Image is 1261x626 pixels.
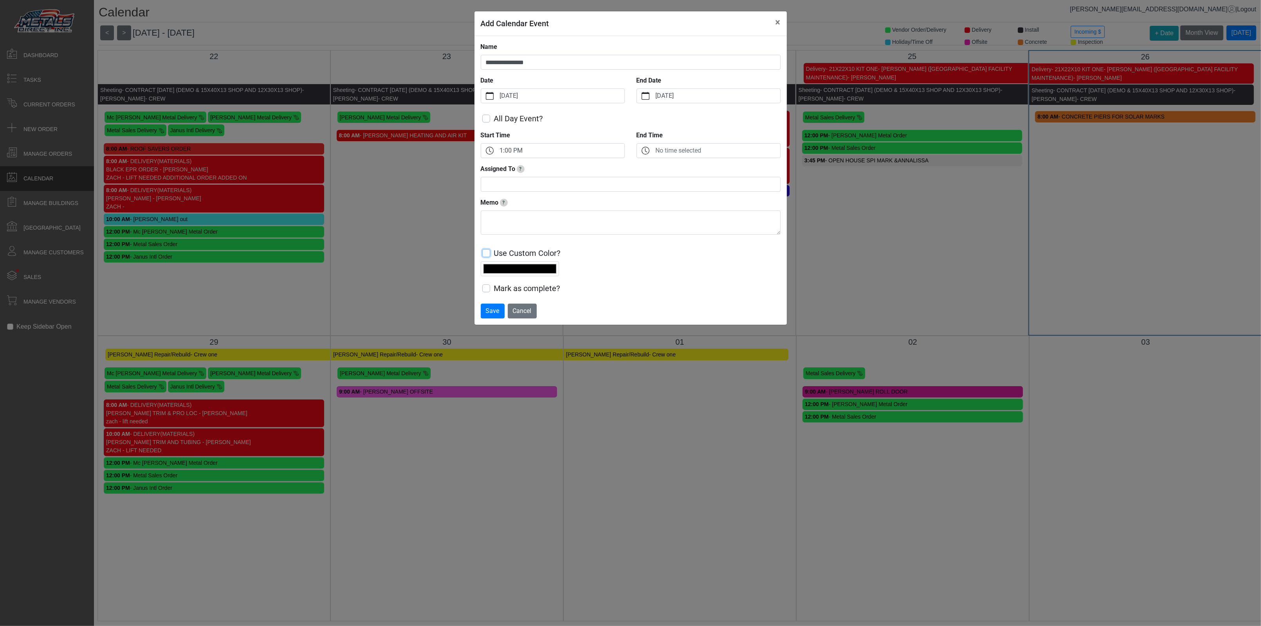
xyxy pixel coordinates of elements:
strong: Name [481,43,498,50]
label: No time selected [654,144,780,158]
strong: Date [481,77,494,84]
button: Close [769,11,787,33]
svg: clock [642,147,649,155]
label: All Day Event? [494,113,543,124]
strong: End Date [637,77,662,84]
strong: Start Time [481,131,511,139]
button: clock [481,144,498,158]
button: Cancel [508,304,537,318]
svg: clock [486,147,494,155]
strong: Assigned To [481,165,516,173]
label: [DATE] [654,89,780,103]
button: Save [481,304,505,318]
svg: calendar [486,92,494,100]
button: calendar [481,89,498,103]
button: calendar [637,89,654,103]
button: clock [637,144,654,158]
span: Notes or Instructions for date - ex. 'Date was rescheduled by vendor' [500,199,508,207]
span: Save [486,307,500,315]
strong: Memo [481,199,499,206]
svg: calendar [642,92,649,100]
span: Track who this date is assigned to this date - delviery driver, install crew, etc [517,165,525,173]
strong: End Time [637,131,663,139]
label: Mark as complete? [494,282,560,294]
label: 1:00 PM [498,144,624,158]
label: [DATE] [498,89,624,103]
label: Use Custom Color? [494,247,561,259]
h5: Add Calendar Event [481,18,549,29]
